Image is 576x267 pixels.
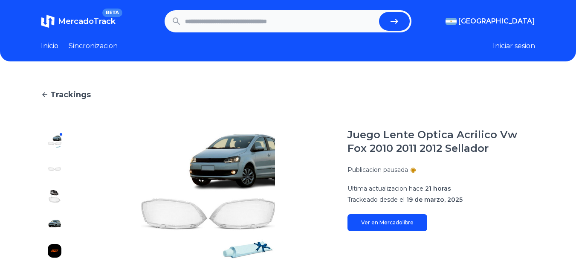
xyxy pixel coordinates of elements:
[48,217,61,230] img: Juego Lente Optica Acrilico Vw Fox 2010 2011 2012 Sellador
[58,17,116,26] span: MercadoTrack
[102,9,122,17] span: BETA
[446,16,535,26] button: [GEOGRAPHIC_DATA]
[347,128,535,155] h1: Juego Lente Optica Acrilico Vw Fox 2010 2011 2012 Sellador
[493,41,535,51] button: Iniciar sesion
[48,244,61,258] img: Juego Lente Optica Acrilico Vw Fox 2010 2011 2012 Sellador
[347,185,423,192] span: Ultima actualizacion hace
[48,162,61,176] img: Juego Lente Optica Acrilico Vw Fox 2010 2011 2012 Sellador
[347,214,427,231] a: Ver en Mercadolibre
[50,89,91,101] span: Trackings
[41,41,58,51] a: Inicio
[425,185,451,192] span: 21 horas
[41,15,55,28] img: MercadoTrack
[41,15,116,28] a: MercadoTrackBETA
[69,41,118,51] a: Sincronizacion
[347,165,408,174] p: Publicacion pausada
[406,196,463,203] span: 19 de marzo, 2025
[85,128,330,264] img: Juego Lente Optica Acrilico Vw Fox 2010 2011 2012 Sellador
[446,18,457,25] img: Argentina
[41,89,535,101] a: Trackings
[458,16,535,26] span: [GEOGRAPHIC_DATA]
[48,135,61,148] img: Juego Lente Optica Acrilico Vw Fox 2010 2011 2012 Sellador
[48,189,61,203] img: Juego Lente Optica Acrilico Vw Fox 2010 2011 2012 Sellador
[347,196,405,203] span: Trackeado desde el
